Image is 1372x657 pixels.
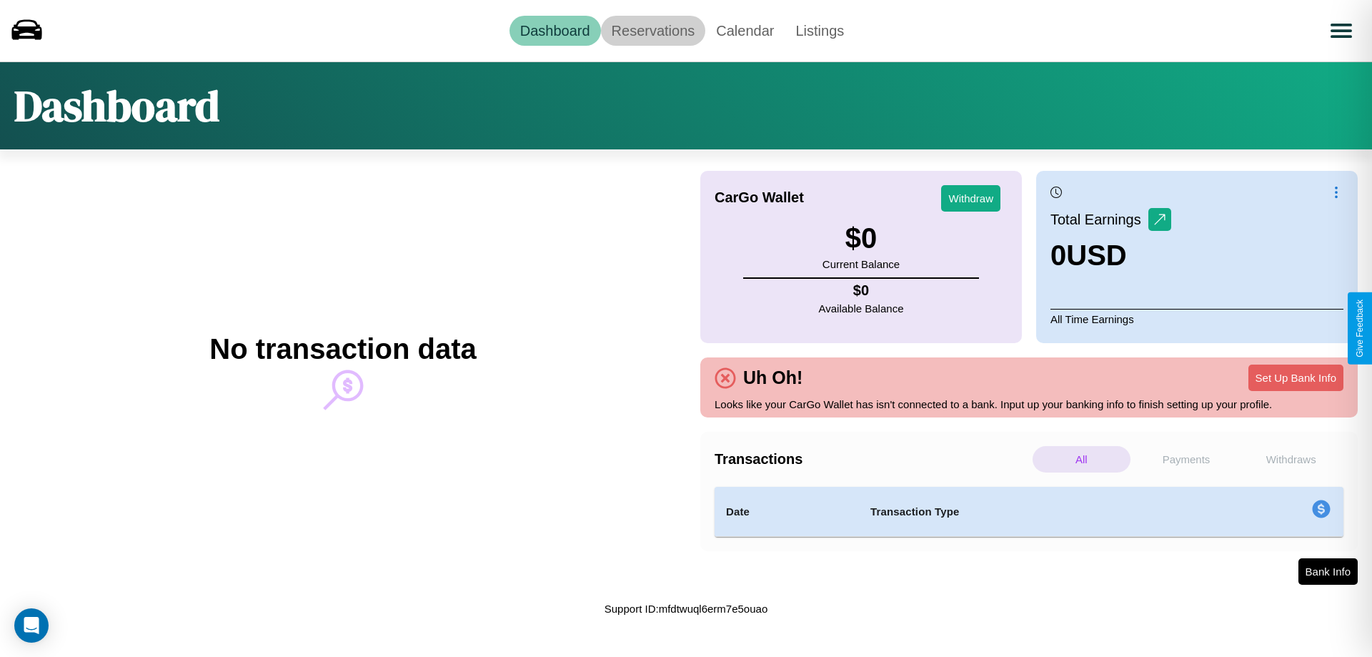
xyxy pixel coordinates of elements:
h4: Date [726,503,847,520]
h4: CarGo Wallet [715,189,804,206]
h4: Transaction Type [870,503,1195,520]
p: Available Balance [819,299,904,318]
a: Dashboard [509,16,601,46]
p: Current Balance [822,255,900,274]
button: Withdraw [941,185,1000,212]
a: Calendar [705,16,785,46]
h3: 0 USD [1050,239,1171,272]
p: Looks like your CarGo Wallet has isn't connected to a bank. Input up your banking info to finish ... [715,395,1343,414]
a: Listings [785,16,855,46]
p: All Time Earnings [1050,309,1343,329]
h2: No transaction data [209,333,476,365]
h1: Dashboard [14,76,219,135]
h4: Uh Oh! [736,367,810,388]
p: All [1033,446,1130,473]
h3: $ 0 [822,222,900,255]
p: Payments [1138,446,1236,473]
div: Open Intercom Messenger [14,608,49,643]
h4: $ 0 [819,282,904,299]
button: Set Up Bank Info [1248,365,1343,391]
p: Withdraws [1242,446,1340,473]
p: Total Earnings [1050,207,1148,232]
button: Bank Info [1298,558,1358,585]
button: Open menu [1321,11,1361,51]
table: simple table [715,487,1343,537]
a: Reservations [601,16,706,46]
div: Give Feedback [1355,300,1365,357]
p: Support ID: mfdtwuql6erm7e5ouao [605,599,767,618]
h4: Transactions [715,451,1029,468]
